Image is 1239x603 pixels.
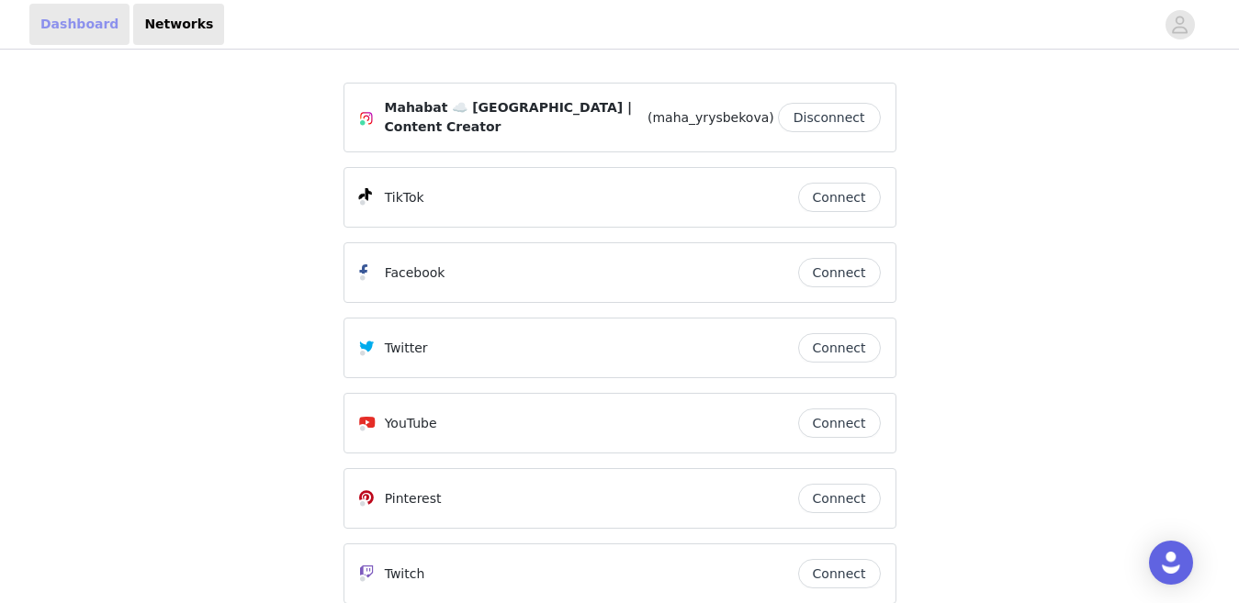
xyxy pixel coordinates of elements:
[1149,541,1193,585] div: Open Intercom Messenger
[798,408,881,438] button: Connect
[133,4,224,45] a: Networks
[385,414,437,433] p: YouTube
[798,333,881,363] button: Connect
[798,559,881,588] button: Connect
[385,263,445,283] p: Facebook
[648,108,774,128] span: (maha_yrysbekova)
[385,489,442,508] p: Pinterest
[29,4,130,45] a: Dashboard
[778,103,881,132] button: Disconnect
[385,188,424,207] p: TikTok
[798,484,881,513] button: Connect
[1171,10,1188,39] div: avatar
[385,564,425,584] p: Twitch
[385,98,644,137] span: Mahabat ☁️ [GEOGRAPHIC_DATA] | Content Creator
[798,258,881,287] button: Connect
[798,183,881,212] button: Connect
[359,111,374,126] img: Instagram Icon
[385,339,428,358] p: Twitter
